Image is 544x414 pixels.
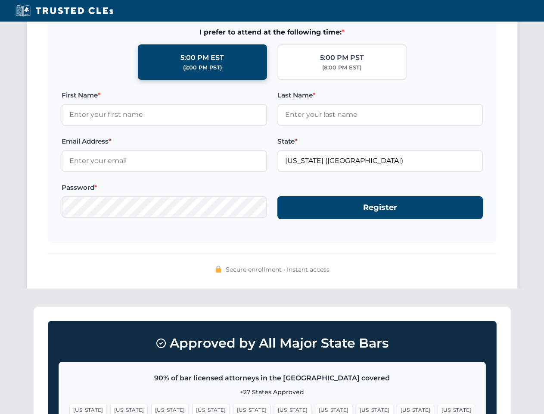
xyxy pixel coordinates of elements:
[320,52,364,63] div: 5:00 PM PST
[277,136,483,147] label: State
[226,265,330,274] span: Secure enrollment • Instant access
[183,63,222,72] div: (2:00 PM PST)
[62,90,267,100] label: First Name
[69,373,475,384] p: 90% of bar licensed attorneys in the [GEOGRAPHIC_DATA] covered
[62,150,267,172] input: Enter your email
[59,332,486,355] h3: Approved by All Major State Bars
[322,63,361,72] div: (8:00 PM EST)
[62,136,267,147] label: Email Address
[62,182,267,193] label: Password
[277,196,483,219] button: Register
[62,27,483,38] span: I prefer to attend at the following time:
[277,150,483,172] input: Florida (FL)
[62,104,267,125] input: Enter your first name
[180,52,224,63] div: 5:00 PM EST
[277,104,483,125] input: Enter your last name
[277,90,483,100] label: Last Name
[215,266,222,273] img: 🔒
[13,4,116,17] img: Trusted CLEs
[69,387,475,397] p: +27 States Approved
